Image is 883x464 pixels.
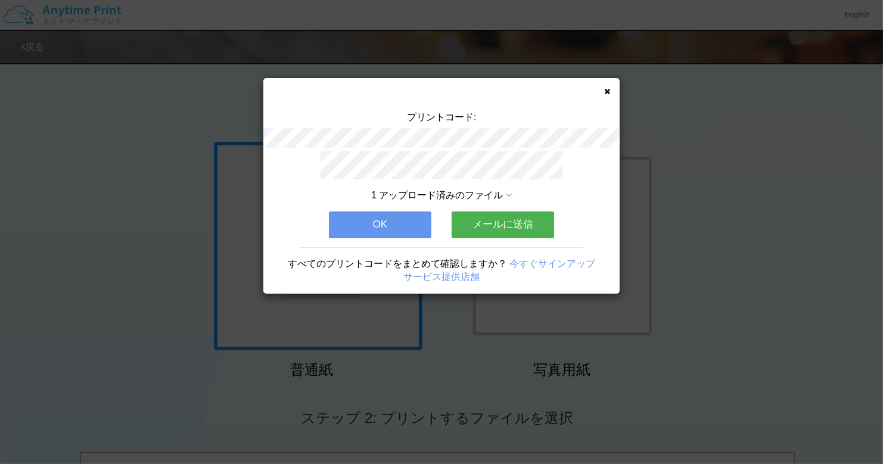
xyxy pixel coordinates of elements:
[371,190,503,200] span: 1 アップロード済みのファイル
[403,272,480,282] a: サービス提供店舗
[329,211,431,238] button: OK
[509,259,595,269] a: 今すぐサインアップ
[452,211,554,238] button: メールに送信
[288,259,507,269] span: すべてのプリントコードをまとめて確認しますか？
[407,112,476,122] span: プリントコード:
